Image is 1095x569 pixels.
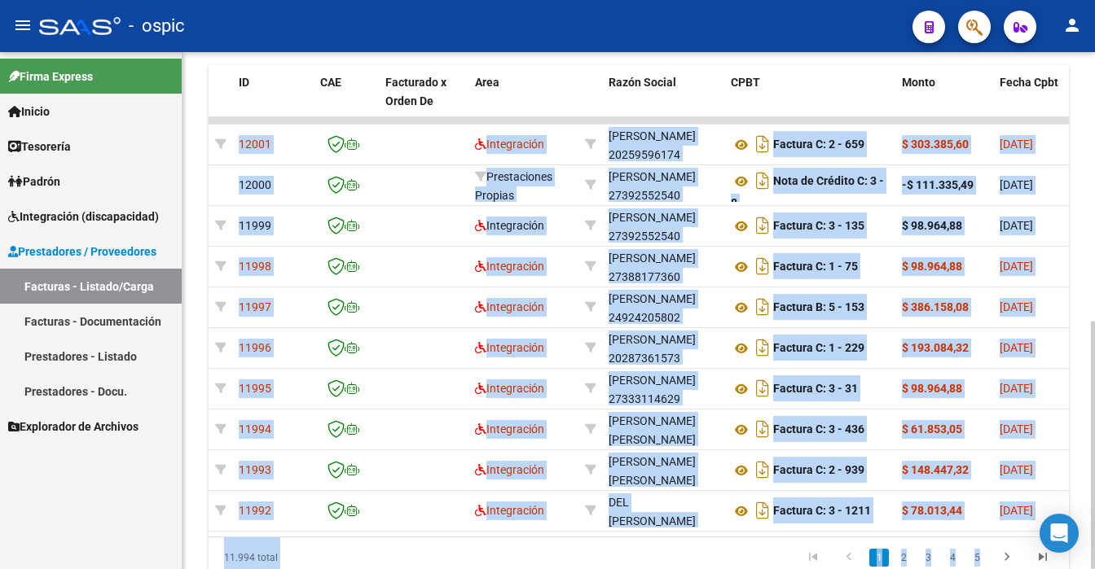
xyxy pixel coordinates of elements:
[798,549,829,567] a: go to first page
[902,463,969,476] strong: $ 148.447,32
[1000,260,1033,273] span: [DATE]
[239,260,271,273] span: 11998
[609,412,718,449] div: [PERSON_NAME] [PERSON_NAME]
[869,549,889,567] a: 1
[609,493,718,531] div: DEL [PERSON_NAME]
[1000,382,1033,395] span: [DATE]
[475,341,544,354] span: Integración
[609,249,696,268] div: [PERSON_NAME]
[902,260,962,273] strong: $ 98.964,88
[902,382,962,395] strong: $ 98.964,88
[1040,514,1079,553] div: Open Intercom Messenger
[967,549,987,567] a: 5
[475,260,544,273] span: Integración
[902,178,974,191] strong: -$ 111.335,49
[731,175,884,210] strong: Nota de Crédito C: 3 - 8
[752,375,773,401] i: Descargar documento
[8,418,139,436] span: Explorador de Archivos
[609,371,696,390] div: [PERSON_NAME]
[475,300,544,313] span: Integración
[609,127,696,146] div: [PERSON_NAME]
[609,371,718,405] div: 27333114629
[475,422,544,436] span: Integración
[773,505,871,518] strong: Factura C: 3 - 1211
[902,76,935,89] span: Monto
[239,178,271,191] span: 12000
[902,219,962,232] strong: $ 98.964,88
[1000,219,1033,232] span: [DATE]
[320,76,341,89] span: CAE
[475,170,552,202] span: Prestaciones Propias
[1000,504,1033,517] span: [DATE]
[8,103,50,120] span: Inicio
[752,168,773,194] i: Descargar documento
[1000,341,1033,354] span: [DATE]
[992,549,1022,567] a: go to next page
[239,341,271,354] span: 11996
[1000,76,1058,89] span: Fecha Cpbt
[773,342,864,355] strong: Factura C: 1 - 229
[379,65,468,137] datatable-header-cell: Facturado x Orden De
[314,65,379,137] datatable-header-cell: CAE
[752,212,773,239] i: Descargar documento
[902,341,969,354] strong: $ 193.084,32
[475,76,499,89] span: Area
[609,412,718,446] div: 20270558519
[609,290,718,324] div: 24924205802
[902,138,969,151] strong: $ 303.385,60
[773,464,864,477] strong: Factura C: 2 - 939
[609,330,696,349] div: [PERSON_NAME]
[385,76,446,107] span: Facturado x Orden De
[609,453,718,490] div: [PERSON_NAME] [PERSON_NAME]
[239,219,271,232] span: 11999
[731,76,760,89] span: CPBT
[8,208,159,225] span: Integración (discapacidad)
[894,549,913,567] a: 2
[895,65,993,137] datatable-header-cell: Monto
[609,453,718,487] div: 23322099584
[239,300,271,313] span: 11997
[8,173,60,190] span: Padrón
[773,138,864,151] strong: Factura C: 2 - 659
[609,76,676,89] span: Razón Social
[902,422,962,436] strong: $ 61.853,05
[752,294,773,320] i: Descargar documento
[609,249,718,283] div: 27388177360
[609,168,696,186] div: [PERSON_NAME]
[239,463,271,476] span: 11993
[752,335,773,361] i: Descargar documento
[773,423,864,436] strong: Factura C: 3 - 436
[1000,138,1033,151] span: [DATE]
[902,504,962,517] strong: $ 78.013,44
[1000,422,1033,436] span: [DATE]
[475,219,544,232] span: Integración
[1000,300,1033,313] span: [DATE]
[602,65,724,137] datatable-header-cell: Razón Social
[609,208,718,243] div: 27392552540
[239,422,271,436] span: 11994
[232,65,314,137] datatable-header-cell: ID
[752,253,773,279] i: Descargar documento
[475,504,544,517] span: Integración
[724,65,895,137] datatable-header-cell: CPBT
[773,301,864,314] strong: Factura B: 5 - 153
[752,497,773,523] i: Descargar documento
[609,208,696,227] div: [PERSON_NAME]
[239,382,271,395] span: 11995
[475,138,544,151] span: Integración
[1000,463,1033,476] span: [DATE]
[902,300,969,313] strong: $ 386.158,08
[609,290,696,309] div: [PERSON_NAME]
[773,220,864,233] strong: Factura C: 3 - 135
[943,549,962,567] a: 4
[468,65,578,137] datatable-header-cell: Area
[752,131,773,157] i: Descargar documento
[993,65,1066,137] datatable-header-cell: Fecha Cpbt
[752,416,773,442] i: Descargar documento
[13,15,33,35] mat-icon: menu
[475,382,544,395] span: Integración
[129,8,185,44] span: - ospic
[609,330,718,365] div: 20287361573
[833,549,864,567] a: go to previous page
[609,127,718,161] div: 20259596174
